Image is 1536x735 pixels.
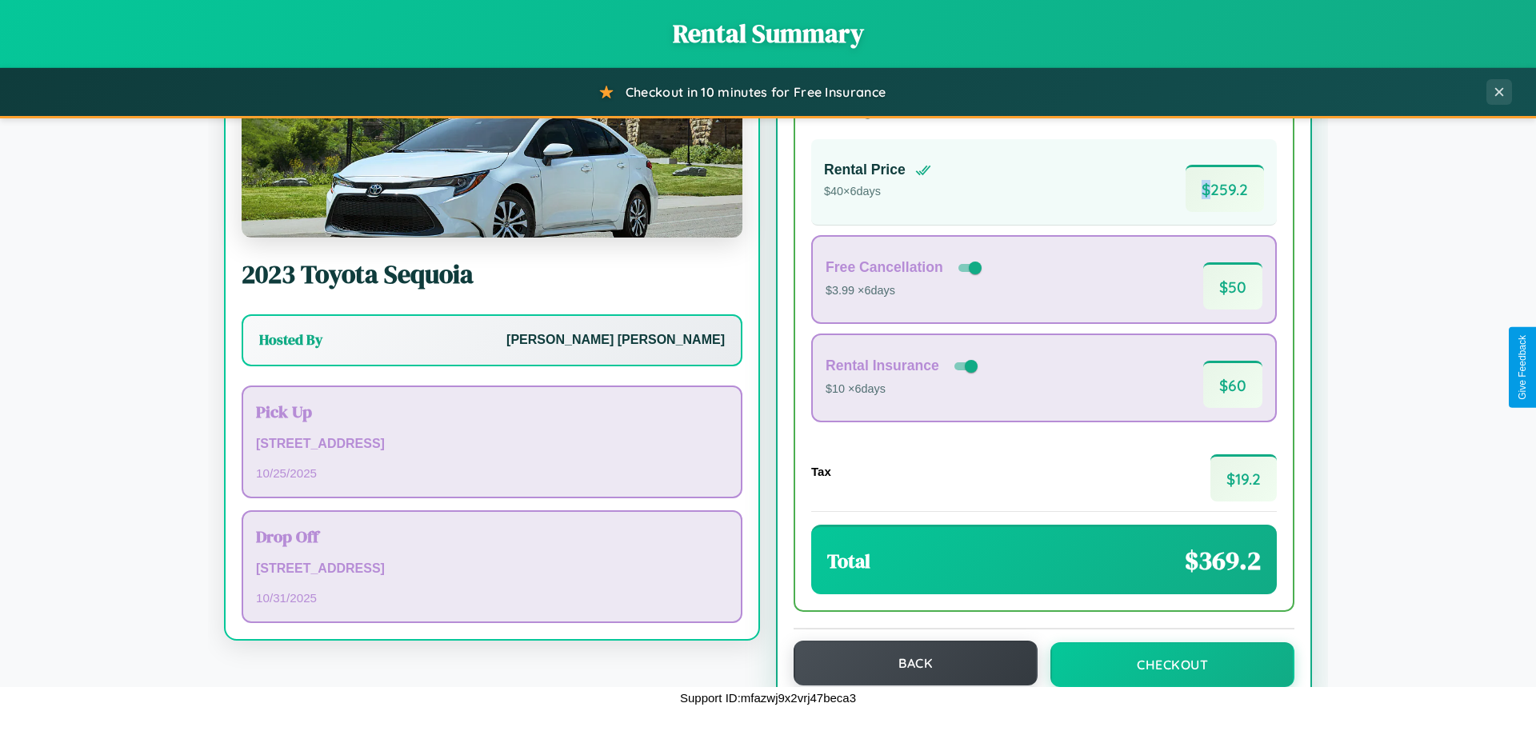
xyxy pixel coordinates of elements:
[16,16,1520,51] h1: Rental Summary
[1185,543,1261,578] span: $ 369.2
[811,465,831,478] h4: Tax
[824,162,906,178] h4: Rental Price
[1050,642,1294,687] button: Checkout
[259,330,322,350] h3: Hosted By
[256,400,728,423] h3: Pick Up
[242,257,742,292] h2: 2023 Toyota Sequoia
[1203,262,1262,310] span: $ 50
[827,548,870,574] h3: Total
[826,358,939,374] h4: Rental Insurance
[1517,335,1528,400] div: Give Feedback
[1210,454,1277,501] span: $ 19.2
[242,78,742,238] img: Toyota Sequoia
[826,259,943,276] h4: Free Cancellation
[824,182,931,202] p: $ 40 × 6 days
[1203,361,1262,408] span: $ 60
[680,687,856,709] p: Support ID: mfazwj9x2vrj47beca3
[826,281,985,302] p: $3.99 × 6 days
[794,641,1038,685] button: Back
[256,525,728,548] h3: Drop Off
[256,433,728,456] p: [STREET_ADDRESS]
[506,329,725,352] p: [PERSON_NAME] [PERSON_NAME]
[256,587,728,609] p: 10 / 31 / 2025
[1186,165,1264,212] span: $ 259.2
[256,462,728,484] p: 10 / 25 / 2025
[256,557,728,581] p: [STREET_ADDRESS]
[626,84,886,100] span: Checkout in 10 minutes for Free Insurance
[826,379,981,400] p: $10 × 6 days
